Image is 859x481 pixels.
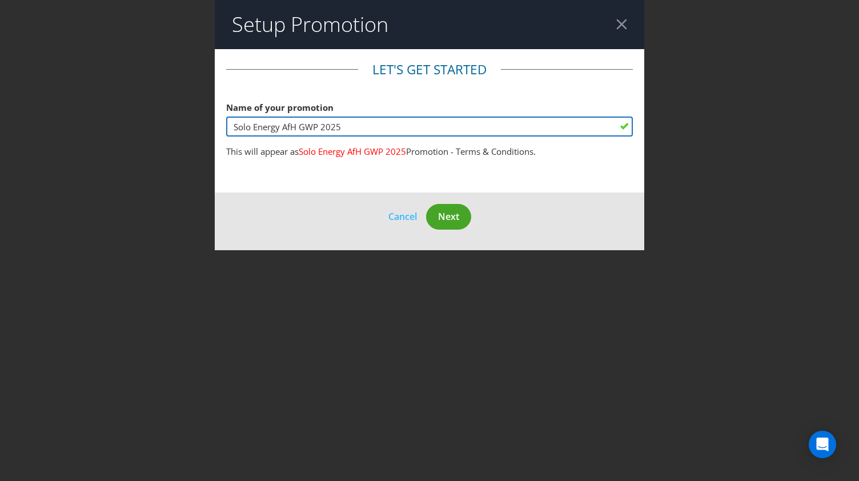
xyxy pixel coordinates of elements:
h2: Setup Promotion [232,13,388,36]
legend: Let's get started [358,61,501,79]
div: Open Intercom Messenger [809,431,836,458]
span: Name of your promotion [226,102,334,113]
button: Next [426,204,471,230]
button: Cancel [388,209,418,224]
input: e.g. My Promotion [226,117,633,137]
span: Promotion - Terms & Conditions. [406,146,536,157]
span: Cancel [388,210,417,223]
span: Next [438,210,459,223]
span: This will appear as [226,146,299,157]
span: Solo Energy AfH GWP 2025 [299,146,406,157]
